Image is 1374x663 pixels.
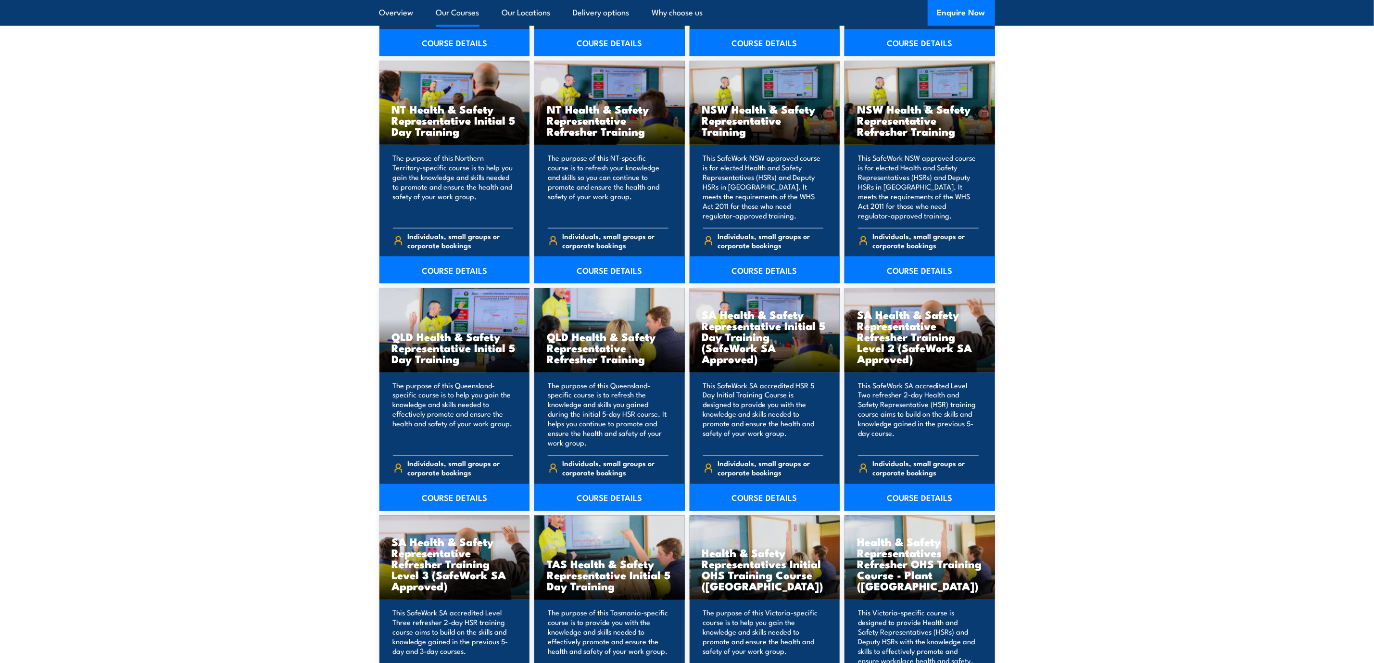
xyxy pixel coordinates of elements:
a: COURSE DETAILS [534,256,685,283]
span: Individuals, small groups or corporate bookings [873,459,979,477]
h3: TAS Health & Safety Representative Initial 5 Day Training [547,559,672,592]
h3: Health & Safety Representatives Refresher OHS Training Course - Plant ([GEOGRAPHIC_DATA]) [857,536,983,592]
h3: SA Health & Safety Representative Refresher Training Level 2 (SafeWork SA Approved) [857,309,983,364]
span: Individuals, small groups or corporate bookings [407,231,513,250]
span: Individuals, small groups or corporate bookings [407,459,513,477]
span: Individuals, small groups or corporate bookings [563,459,668,477]
a: COURSE DETAILS [845,29,995,56]
p: This SafeWork NSW approved course is for elected Health and Safety Representatives (HSRs) and Dep... [858,153,979,220]
p: This SafeWork SA accredited Level Two refresher 2-day Health and Safety Representative (HSR) trai... [858,381,979,448]
a: COURSE DETAILS [690,29,840,56]
h3: NSW Health & Safety Representative Refresher Training [857,103,983,137]
a: COURSE DETAILS [690,256,840,283]
h3: Health & Safety Representatives Initial OHS Training Course ([GEOGRAPHIC_DATA]) [702,548,828,592]
a: COURSE DETAILS [845,256,995,283]
h3: NSW Health & Safety Representative Training [702,103,828,137]
span: Individuals, small groups or corporate bookings [718,231,823,250]
h3: SA Health & Safety Representative Initial 5 Day Training (SafeWork SA Approved) [702,309,828,364]
a: COURSE DETAILS [379,29,530,56]
h3: NT Health & Safety Representative Refresher Training [547,103,672,137]
p: The purpose of this Queensland-specific course is to refresh the knowledge and skills you gained ... [548,381,668,448]
a: COURSE DETAILS [379,256,530,283]
p: This SafeWork SA accredited HSR 5 Day Initial Training Course is designed to provide you with the... [703,381,824,448]
span: Individuals, small groups or corporate bookings [563,231,668,250]
p: This SafeWork NSW approved course is for elected Health and Safety Representatives (HSRs) and Dep... [703,153,824,220]
span: Individuals, small groups or corporate bookings [873,231,979,250]
p: The purpose of this Northern Territory-specific course is to help you gain the knowledge and skil... [393,153,514,220]
a: COURSE DETAILS [845,484,995,511]
span: Individuals, small groups or corporate bookings [718,459,823,477]
a: COURSE DETAILS [534,29,685,56]
h3: SA Health & Safety Representative Refresher Training Level 3 (SafeWork SA Approved) [392,536,517,592]
a: COURSE DETAILS [379,484,530,511]
a: COURSE DETAILS [534,484,685,511]
p: The purpose of this NT-specific course is to refresh your knowledge and skills so you can continu... [548,153,668,220]
h3: NT Health & Safety Representative Initial 5 Day Training [392,103,517,137]
a: COURSE DETAILS [690,484,840,511]
h3: QLD Health & Safety Representative Refresher Training [547,331,672,364]
h3: QLD Health & Safety Representative Initial 5 Day Training [392,331,517,364]
p: The purpose of this Queensland-specific course is to help you gain the knowledge and skills neede... [393,381,514,448]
